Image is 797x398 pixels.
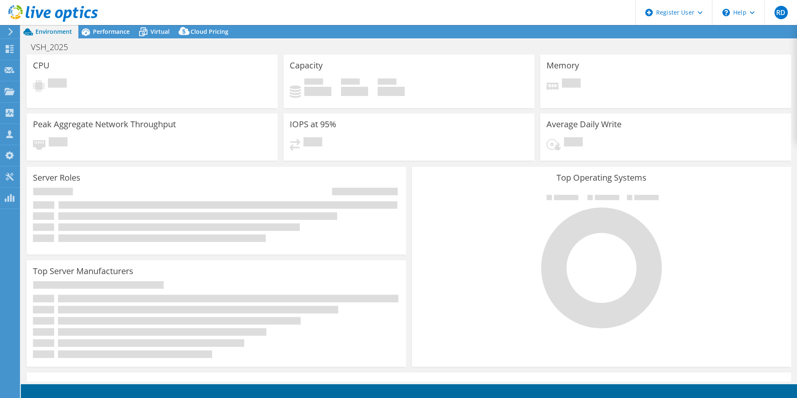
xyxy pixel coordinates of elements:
[190,28,228,35] span: Cloud Pricing
[378,78,396,87] span: Total
[341,87,368,96] h4: 0 GiB
[341,78,360,87] span: Free
[304,87,331,96] h4: 0 GiB
[33,267,133,276] h3: Top Server Manufacturers
[546,120,622,129] h3: Average Daily Write
[33,61,50,70] h3: CPU
[722,9,730,16] svg: \n
[774,6,788,19] span: RD
[33,173,80,182] h3: Server Roles
[562,78,581,90] span: Pending
[546,61,579,70] h3: Memory
[33,120,176,129] h3: Peak Aggregate Network Throughput
[27,43,81,52] h1: VSH_2025
[93,28,130,35] span: Performance
[49,137,68,149] span: Pending
[378,87,405,96] h4: 0 GiB
[418,173,785,182] h3: Top Operating Systems
[48,78,67,90] span: Pending
[304,78,323,87] span: Used
[150,28,170,35] span: Virtual
[35,28,72,35] span: Environment
[290,61,323,70] h3: Capacity
[290,120,336,129] h3: IOPS at 95%
[564,137,583,149] span: Pending
[303,137,322,149] span: Pending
